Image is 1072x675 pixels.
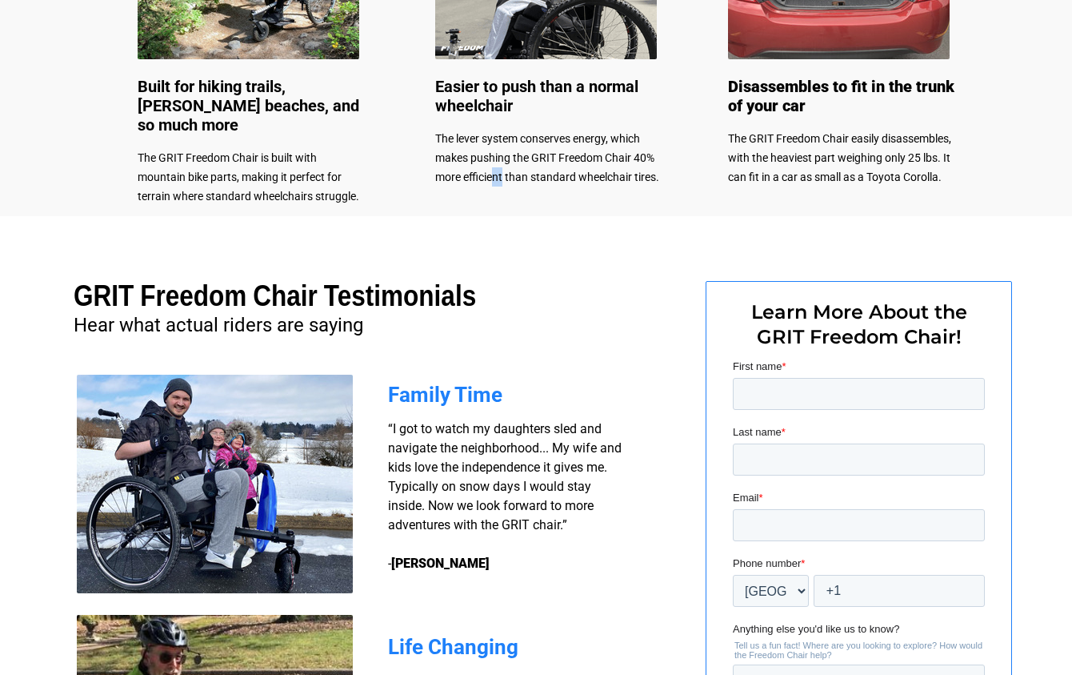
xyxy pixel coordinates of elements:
[388,383,502,407] span: Family Time
[435,132,659,183] span: The lever system conserves energy, which makes pushing the GRIT Freedom Chair 40% more efficient ...
[74,314,363,336] span: Hear what actual riders are saying
[388,635,518,659] span: Life Changing
[388,421,622,571] span: “I got to watch my daughters sled and navigate the neighborhood... My wife and kids love the inde...
[138,151,359,203] span: The GRIT Freedom Chair is built with mountain bike parts, making it perfect for terrain where sta...
[751,300,967,348] span: Learn More About the GRIT Freedom Chair!
[435,77,638,115] span: Easier to push than a normal wheelchair
[74,279,476,312] span: GRIT Freedom Chair Testimonials
[728,132,951,183] span: The GRIT Freedom Chair easily disassembles, with the heaviest part weighing only 25 lbs. It can f...
[138,77,359,135] span: Built for hiking trails, [PERSON_NAME] beaches, and so much more
[728,77,954,115] span: Disassembles to fit in the trunk of your car
[391,556,490,571] strong: [PERSON_NAME]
